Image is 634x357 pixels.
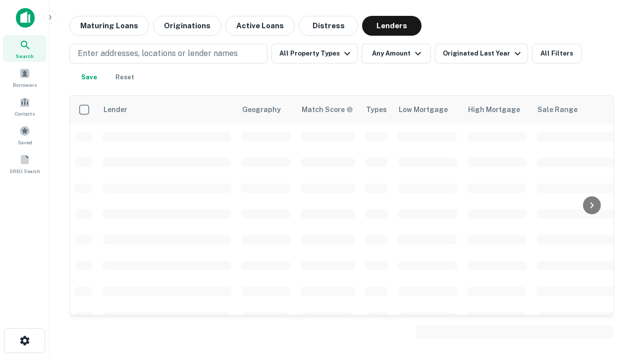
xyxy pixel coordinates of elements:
h6: Match Score [302,104,351,115]
button: Originated Last Year [435,44,528,63]
div: High Mortgage [468,104,520,116]
button: All Property Types [271,44,358,63]
button: Save your search to get updates of matches that match your search criteria. [73,67,105,87]
a: Search [3,35,47,62]
div: Lender [104,104,127,116]
span: Borrowers [13,81,37,89]
div: Originated Last Year [443,48,524,59]
div: Low Mortgage [399,104,448,116]
button: Lenders [362,16,422,36]
button: Maturing Loans [69,16,149,36]
button: Active Loans [225,16,295,36]
a: Contacts [3,93,47,119]
button: Reset [109,67,141,87]
th: Capitalize uses an advanced AI algorithm to match your search with the best lender. The match sco... [296,96,360,123]
span: Saved [18,138,32,146]
button: Originations [153,16,221,36]
th: Low Mortgage [393,96,462,123]
th: Types [360,96,393,123]
img: capitalize-icon.png [16,8,35,28]
button: Distress [299,16,358,36]
a: Saved [3,121,47,148]
button: All Filters [532,44,581,63]
th: High Mortgage [462,96,531,123]
div: Sale Range [537,104,578,116]
span: Contacts [15,110,35,118]
button: Any Amount [362,44,431,63]
span: SREO Search [9,167,40,175]
a: Borrowers [3,64,47,91]
div: Capitalize uses an advanced AI algorithm to match your search with the best lender. The match sco... [302,104,353,115]
a: SREO Search [3,150,47,177]
th: Lender [98,96,236,123]
th: Geography [236,96,296,123]
div: Types [366,104,387,116]
div: Geography [242,104,281,116]
th: Sale Range [531,96,621,123]
p: Enter addresses, locations or lender names [78,48,238,59]
iframe: Chat Widget [584,246,634,294]
span: Search [16,52,34,60]
button: Enter addresses, locations or lender names [69,44,267,63]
